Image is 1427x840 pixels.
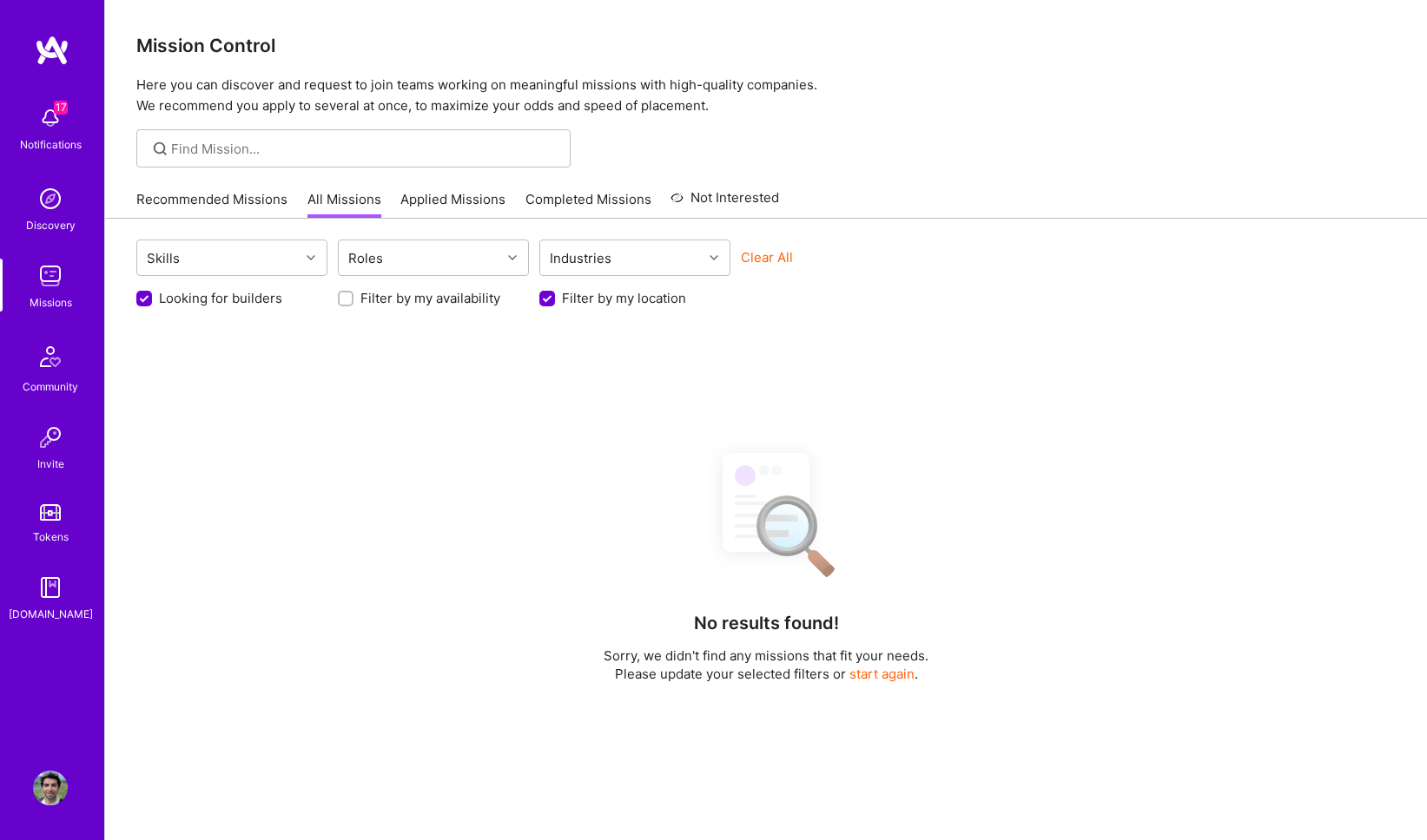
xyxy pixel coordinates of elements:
[604,665,928,683] p: Please update your selected filters or .
[710,253,718,262] i: icon Chevron
[508,253,517,262] i: icon Chevron
[33,181,68,216] img: discovery
[136,35,1396,56] h3: Mission Control
[150,139,170,159] i: icon SearchGrey
[37,455,64,473] div: Invite
[136,75,1396,116] p: Here you can discover and request to join teams working on meaningful missions with high-quality ...
[26,216,76,234] div: Discovery
[525,190,651,219] a: Completed Missions
[33,259,68,293] img: teamwork
[33,570,68,605] img: guide book
[671,187,779,219] a: Not Interested
[171,140,558,158] input: Find Mission...
[360,289,500,307] label: Filter by my availability
[40,504,61,521] img: tokens
[33,101,68,135] img: bell
[30,293,72,312] div: Missions
[604,646,928,665] p: Sorry, we didn't find any missions that fit your needs.
[545,246,616,271] div: Industries
[23,377,78,396] div: Community
[562,289,686,307] label: Filter by my location
[9,605,93,623] div: [DOMAIN_NAME]
[142,246,184,271] div: Skills
[30,336,71,377] img: Community
[307,190,381,219] a: All Missions
[35,35,69,66] img: logo
[692,437,840,589] img: No Results
[694,613,839,633] h4: No results found!
[344,246,387,271] div: Roles
[20,135,82,154] div: Notifications
[33,771,68,805] img: User Avatar
[159,289,282,307] label: Looking for builders
[136,190,287,219] a: Recommended Missions
[307,253,315,262] i: icon Chevron
[33,528,69,546] div: Tokens
[400,190,505,219] a: Applied Missions
[29,771,72,805] a: User Avatar
[33,420,68,455] img: Invite
[849,665,915,683] button: start again
[741,248,793,266] button: Clear All
[54,101,68,115] span: 17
